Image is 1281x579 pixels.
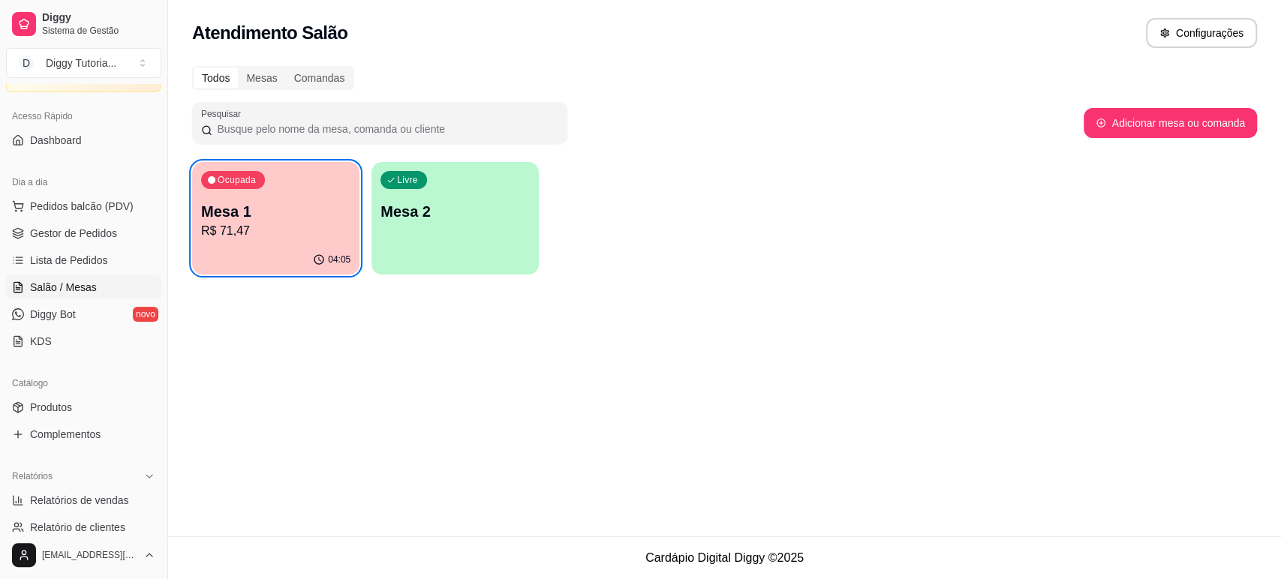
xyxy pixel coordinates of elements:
[201,107,246,120] label: Pesquisar
[6,248,161,272] a: Lista de Pedidos
[30,334,52,349] span: KDS
[192,21,347,45] h2: Atendimento Salão
[201,201,350,222] p: Mesa 1
[6,48,161,78] button: Select a team
[30,133,82,148] span: Dashboard
[30,400,72,415] span: Produtos
[194,67,238,88] div: Todos
[46,55,116,70] div: Diggy Tutoria ...
[6,329,161,353] a: KDS
[192,162,359,274] button: OcupadaMesa 1R$ 71,4704:05
[6,515,161,539] a: Relatório de clientes
[238,67,285,88] div: Mesas
[6,128,161,152] a: Dashboard
[19,55,34,70] span: D
[1084,108,1257,138] button: Adicionar mesa ou comanda
[6,221,161,245] a: Gestor de Pedidos
[168,536,1281,579] footer: Cardápio Digital Diggy © 2025
[6,104,161,128] div: Acesso Rápido
[30,520,125,535] span: Relatório de clientes
[6,302,161,326] a: Diggy Botnovo
[6,422,161,446] a: Complementos
[6,537,161,573] button: [EMAIL_ADDRESS][DOMAIN_NAME]
[42,25,155,37] span: Sistema de Gestão
[6,371,161,395] div: Catálogo
[6,488,161,512] a: Relatórios de vendas
[212,121,558,136] input: Pesquisar
[12,470,53,482] span: Relatórios
[6,275,161,299] a: Salão / Mesas
[30,427,101,442] span: Complementos
[371,162,539,274] button: LivreMesa 2
[30,280,97,295] span: Salão / Mesas
[380,201,530,222] p: Mesa 2
[42,549,137,561] span: [EMAIL_ADDRESS][DOMAIN_NAME]
[30,199,134,214] span: Pedidos balcão (PDV)
[286,67,353,88] div: Comandas
[1146,18,1257,48] button: Configurações
[30,226,117,241] span: Gestor de Pedidos
[42,11,155,25] span: Diggy
[201,222,350,240] p: R$ 71,47
[30,253,108,268] span: Lista de Pedidos
[397,174,418,186] p: Livre
[218,174,256,186] p: Ocupada
[30,493,129,508] span: Relatórios de vendas
[328,253,350,265] p: 04:05
[30,307,76,322] span: Diggy Bot
[6,170,161,194] div: Dia a dia
[6,194,161,218] button: Pedidos balcão (PDV)
[6,395,161,419] a: Produtos
[6,6,161,42] a: DiggySistema de Gestão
